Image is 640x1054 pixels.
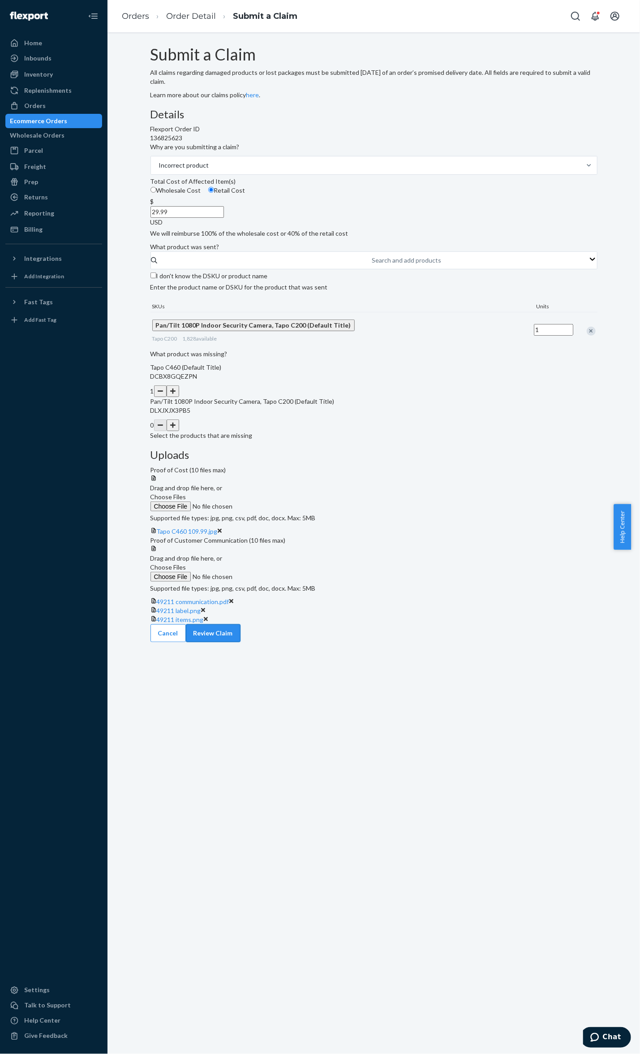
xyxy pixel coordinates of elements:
div: Help Center [24,1016,60,1025]
p: Select the products that are missing [150,431,597,440]
p: All claims regarding damaged products or lost packages must be submitted [DATE] of an order’s pro... [150,68,597,86]
span: Choose Files [150,563,186,571]
div: Fast Tags [24,298,53,307]
div: 0 [150,419,597,431]
div: SKUs [150,302,535,312]
a: Order Detail [166,11,216,21]
span: Tapo C460 (Default Title) [150,363,222,371]
a: Inventory [5,67,102,82]
div: Search and add products [372,256,442,265]
a: Replenishments [5,83,102,98]
button: Open account menu [606,7,624,25]
span: Retail Cost [214,186,245,194]
h3: Details [150,108,597,120]
button: Help Center [614,504,631,550]
a: Freight [5,160,102,174]
span: Proof of Customer Communication (10 files max) [150,536,286,544]
div: 136825623 [150,134,597,143]
div: Billing [24,225,43,234]
span: 49211 communication.pdf [157,598,229,605]
div: Give Feedback [24,1032,68,1041]
a: Add Integration [5,269,102,284]
div: Orders [24,101,46,110]
div: Ecommerce Orders [10,117,67,125]
a: Settings [5,983,102,998]
span: What product was sent? [150,243,219,251]
div: Talk to Support [24,1001,71,1010]
div: Wholesale Orders [10,131,64,140]
a: Submit a Claim [233,11,297,21]
div: Inventory [24,70,53,79]
button: Fast Tags [5,295,102,309]
a: Returns [5,190,102,204]
button: Pan/Tilt 1080P Indoor Security Camera, Tapo C200 (Default Title) [152,320,355,331]
iframe: Opens a widget where you can chat to one of our agents [583,1027,631,1050]
div: $ [150,197,597,206]
button: Open notifications [586,7,604,25]
p: DCBX8GQEZPN [150,372,597,381]
a: Add Fast Tag [5,313,102,327]
input: I don't know the DSKU or product name [150,272,156,278]
div: Add Fast Tag [24,316,56,324]
span: Total Cost of Affected Item(s) [150,177,236,185]
input: Wholesale Cost [150,187,156,193]
div: Add Integration [24,272,64,280]
p: Supported file types: jpg, png, csv, pdf, doc, docx. Max: 5MB [150,584,597,593]
span: 1,828 available [183,335,217,342]
a: Parcel [5,143,102,158]
a: Ecommerce Orders [5,114,102,128]
button: Integrations [5,251,102,266]
div: Incorrect product [159,161,209,170]
span: Pan/Tilt 1080P Indoor Security Camera, Tapo C200 (Default Title) [150,397,335,405]
a: Home [5,36,102,50]
span: Choose Files [150,493,186,501]
a: Help Center [5,1014,102,1028]
p: Why are you submitting a claim? [150,143,597,151]
div: Reporting [24,209,54,218]
input: $USD [150,206,224,218]
button: Open Search Box [567,7,584,25]
a: Tapo C460 109.99.jpg [157,527,218,535]
button: Talk to Support [5,998,102,1013]
p: DLXJXJX3PB5 [150,406,597,415]
a: 49211 label.png [157,607,201,614]
p: We will reimburse 100% of the wholesale cost or 40% of the retail cost [150,229,597,238]
input: Choose Files [150,501,272,511]
div: Freight [24,162,46,171]
button: Close Navigation [84,7,102,25]
span: I don't know the DSKU or product name [156,272,268,280]
input: Retail Cost [208,187,214,193]
a: 49211 items.png [157,616,204,623]
input: Quantity [534,324,573,336]
div: Flexport Order ID [150,125,597,134]
a: Inbounds [5,51,102,65]
div: Remove Item [587,327,596,336]
div: Returns [24,193,48,202]
div: Inbounds [24,54,52,63]
span: Pan/Tilt 1080P Indoor Security Camera, Tapo C200 (Default Title) [156,321,351,329]
div: Home [24,39,42,48]
p: What product was missing? [150,350,597,359]
ol: breadcrumbs [115,3,305,30]
div: Units [535,302,575,312]
p: Enter the product name or DSKU for the product that was sent [150,283,597,292]
a: Wholesale Orders [5,128,102,143]
div: Parcel [24,146,43,155]
div: Integrations [24,254,62,263]
h3: Uploads [150,449,597,461]
button: Review Claim [186,624,241,642]
div: 1 [150,385,597,397]
span: Wholesale Cost [156,186,201,194]
p: Supported file types: jpg, png, csv, pdf, doc, docx. Max: 5MB [150,514,597,523]
a: here [246,91,259,99]
div: Replenishments [24,86,72,95]
div: Prep [24,177,38,186]
a: Reporting [5,206,102,220]
h1: Submit a Claim [150,46,597,64]
img: Flexport logo [10,12,48,21]
button: Give Feedback [5,1029,102,1043]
